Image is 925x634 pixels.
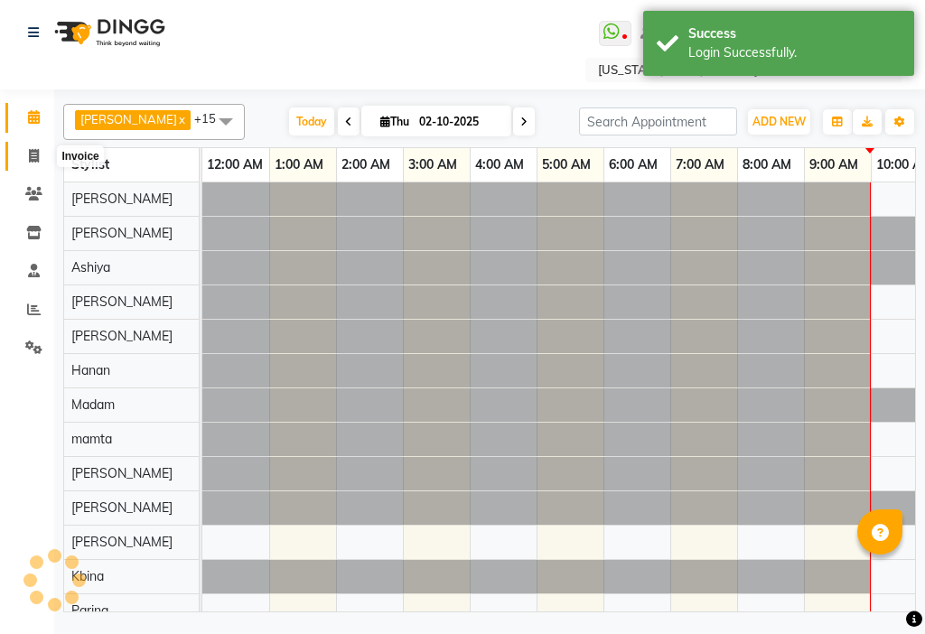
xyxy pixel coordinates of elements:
[337,152,395,178] a: 2:00 AM
[471,152,528,178] a: 4:00 AM
[71,431,112,447] span: mamta
[194,111,229,126] span: +15
[202,152,267,178] a: 12:00 AM
[752,115,806,128] span: ADD NEW
[71,225,173,241] span: [PERSON_NAME]
[738,152,796,178] a: 8:00 AM
[71,568,104,584] span: Kbina
[688,43,901,62] div: Login Successfully.
[57,145,103,167] div: Invoice
[71,191,173,207] span: [PERSON_NAME]
[46,7,170,58] img: logo
[748,109,810,135] button: ADD NEW
[71,362,110,378] span: Hanan
[671,152,729,178] a: 7:00 AM
[71,328,173,344] span: [PERSON_NAME]
[71,156,109,172] span: Stylist
[414,108,504,135] input: 2025-10-02
[71,259,110,275] span: Ashiya
[270,152,328,178] a: 1:00 AM
[71,602,108,619] span: Parina
[80,112,177,126] span: [PERSON_NAME]
[71,465,173,481] span: [PERSON_NAME]
[537,152,595,178] a: 5:00 AM
[71,534,173,550] span: [PERSON_NAME]
[71,396,115,413] span: Madam
[71,294,173,310] span: [PERSON_NAME]
[376,115,414,128] span: Thu
[579,107,737,135] input: Search Appointment
[604,152,662,178] a: 6:00 AM
[404,152,462,178] a: 3:00 AM
[289,107,334,135] span: Today
[177,112,185,126] a: x
[688,24,901,43] div: Success
[805,152,863,178] a: 9:00 AM
[71,499,173,516] span: [PERSON_NAME]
